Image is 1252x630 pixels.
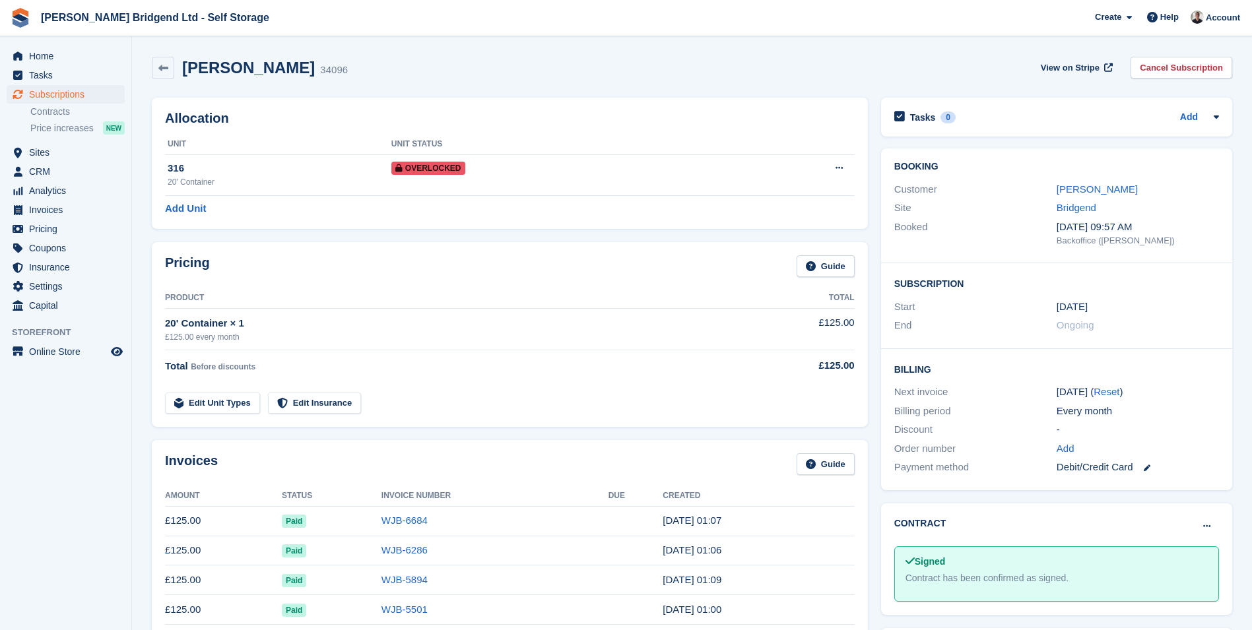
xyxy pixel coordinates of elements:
[906,571,1208,585] div: Contract has been confirmed as signed.
[894,276,1219,290] h2: Subscription
[381,515,428,526] a: WJB-6684
[30,122,94,135] span: Price increases
[910,111,936,123] h2: Tasks
[7,258,125,276] a: menu
[11,8,30,28] img: stora-icon-8386f47178a22dfd0bd8f6a31ec36ba5ce8667c1dd55bd0f319d3a0aa187defe.svg
[1057,234,1219,247] div: Backoffice ([PERSON_NAME])
[29,342,108,361] span: Online Store
[1057,183,1138,195] a: [PERSON_NAME]
[1057,220,1219,235] div: [DATE] 09:57 AM
[391,162,465,175] span: Overlocked
[381,486,609,507] th: Invoice Number
[1180,110,1198,125] a: Add
[1057,404,1219,419] div: Every month
[1131,57,1232,79] a: Cancel Subscription
[894,162,1219,172] h2: Booking
[282,515,306,528] span: Paid
[165,453,218,475] h2: Invoices
[1057,319,1094,331] span: Ongoing
[663,486,854,507] th: Created
[1057,385,1219,400] div: [DATE] ( )
[381,574,428,585] a: WJB-5894
[894,422,1057,437] div: Discount
[165,506,282,536] td: £125.00
[7,296,125,315] a: menu
[29,162,108,181] span: CRM
[1095,11,1121,24] span: Create
[894,201,1057,216] div: Site
[12,326,131,339] span: Storefront
[29,220,108,238] span: Pricing
[7,47,125,65] a: menu
[894,182,1057,197] div: Customer
[29,201,108,219] span: Invoices
[165,331,748,343] div: £125.00 every month
[381,604,428,615] a: WJB-5501
[894,404,1057,419] div: Billing period
[165,486,282,507] th: Amount
[109,344,125,360] a: Preview store
[282,574,306,587] span: Paid
[663,544,721,555] time: 2025-08-06 00:06:49 UTC
[29,277,108,296] span: Settings
[282,486,381,507] th: Status
[748,288,854,309] th: Total
[29,296,108,315] span: Capital
[894,318,1057,333] div: End
[165,255,210,277] h2: Pricing
[7,342,125,361] a: menu
[168,161,391,176] div: 316
[36,7,275,28] a: [PERSON_NAME] Bridgend Ltd - Self Storage
[748,308,854,350] td: £125.00
[894,220,1057,247] div: Booked
[748,358,854,373] div: £125.00
[1057,202,1096,213] a: Bridgend
[7,66,125,84] a: menu
[268,393,362,414] a: Edit Insurance
[894,517,946,530] h2: Contract
[1160,11,1179,24] span: Help
[103,121,125,135] div: NEW
[29,47,108,65] span: Home
[168,176,391,188] div: 20' Container
[29,85,108,104] span: Subscriptions
[1057,460,1219,475] div: Debit/Credit Card
[894,460,1057,475] div: Payment method
[165,536,282,565] td: £125.00
[165,393,260,414] a: Edit Unit Types
[797,453,855,475] a: Guide
[1036,57,1115,79] a: View on Stripe
[165,201,206,216] a: Add Unit
[30,121,125,135] a: Price increases NEW
[1206,11,1240,24] span: Account
[381,544,428,555] a: WJB-6286
[165,111,855,126] h2: Allocation
[165,288,748,309] th: Product
[7,85,125,104] a: menu
[894,385,1057,400] div: Next invoice
[663,515,721,526] time: 2025-09-06 00:07:44 UTC
[165,595,282,625] td: £125.00
[894,362,1219,375] h2: Billing
[7,201,125,219] a: menu
[165,316,748,331] div: 20' Container × 1
[797,255,855,277] a: Guide
[894,441,1057,457] div: Order number
[29,181,108,200] span: Analytics
[1057,422,1219,437] div: -
[1094,386,1119,397] a: Reset
[282,604,306,617] span: Paid
[906,555,1208,569] div: Signed
[165,565,282,595] td: £125.00
[663,604,721,615] time: 2025-06-06 00:00:53 UTC
[1057,299,1088,315] time: 2024-03-06 00:00:00 UTC
[1057,441,1074,457] a: Add
[391,134,728,155] th: Unit Status
[1041,61,1100,75] span: View on Stripe
[29,66,108,84] span: Tasks
[7,239,125,257] a: menu
[7,181,125,200] a: menu
[663,574,721,585] time: 2025-07-06 00:09:38 UTC
[29,258,108,276] span: Insurance
[1191,11,1204,24] img: Rhys Jones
